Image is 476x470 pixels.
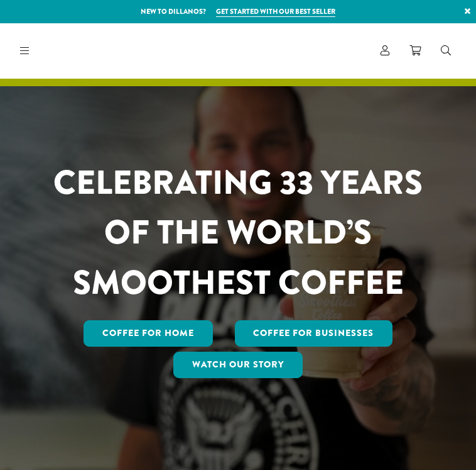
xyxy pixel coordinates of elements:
[235,320,393,347] a: Coffee For Businesses
[48,158,429,308] h1: CELEBRATING 33 YEARS OF THE WORLD’S SMOOTHEST COFFEE
[431,40,461,61] a: Search
[216,6,335,17] a: Get started with our best seller
[173,352,303,378] a: Watch Our Story
[84,320,213,347] a: Coffee for Home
